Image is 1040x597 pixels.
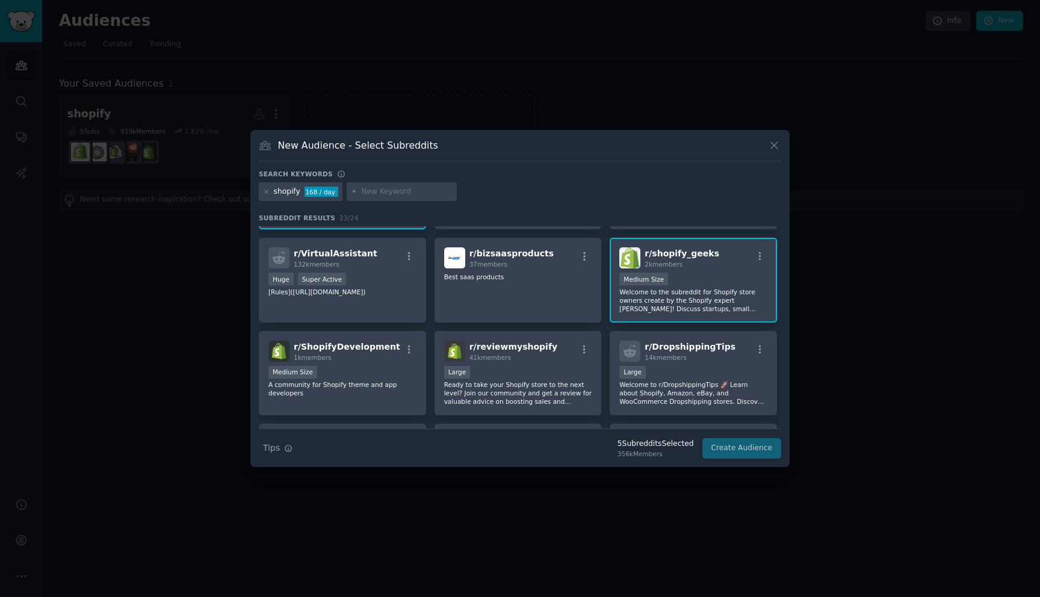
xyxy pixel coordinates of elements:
[645,249,719,258] span: r/ shopify_geeks
[619,380,767,406] p: Welcome to r/DropshippingTips 🚀 Learn about Shopify, Amazon, eBay, and WooCommerce Dropshipping s...
[619,288,767,313] p: Welcome to the subreddit for Shopify store owners create by the Shopify expert [PERSON_NAME]! Dis...
[298,273,347,285] div: Super Active
[619,366,646,379] div: Large
[469,342,557,351] span: r/ reviewmyshopify
[361,187,453,197] input: New Keyword
[617,450,694,458] div: 356k Members
[617,439,694,450] div: 5 Subreddit s Selected
[444,247,465,268] img: bizsaasproducts
[444,273,592,281] p: Best saas products
[268,366,317,379] div: Medium Size
[268,288,416,296] p: [Rules]([URL][DOMAIN_NAME])
[274,187,300,197] div: shopify
[268,273,294,285] div: Huge
[268,341,289,362] img: ShopifyDevelopment
[294,261,339,268] span: 132k members
[469,261,507,268] span: 37 members
[259,214,335,222] span: Subreddit Results
[469,354,511,361] span: 41k members
[645,261,682,268] span: 2k members
[305,187,338,197] div: 168 / day
[294,249,377,258] span: r/ VirtualAssistant
[263,442,280,454] span: Tips
[259,438,297,459] button: Tips
[278,139,438,152] h3: New Audience - Select Subreddits
[619,273,668,285] div: Medium Size
[294,354,332,361] span: 1k members
[645,342,735,351] span: r/ DropshippingTips
[444,341,465,362] img: reviewmyshopify
[469,249,554,258] span: r/ bizsaasproducts
[259,170,333,178] h3: Search keywords
[444,380,592,406] p: Ready to take your Shopify store to the next level? Join our community and get a review for valua...
[268,380,416,397] p: A community for Shopify theme and app developers
[645,354,686,361] span: 14k members
[444,366,471,379] div: Large
[294,342,400,351] span: r/ ShopifyDevelopment
[619,247,640,268] img: shopify_geeks
[339,214,359,221] span: 23 / 24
